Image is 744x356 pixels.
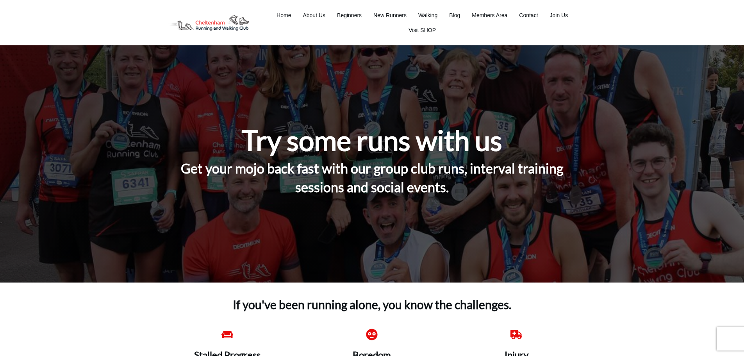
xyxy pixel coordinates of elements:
[472,10,507,21] a: Members Area
[373,10,407,21] a: New Runners
[162,159,583,206] h4: Get your mojo back fast with our group club runs, interval training sessions and social events.
[277,10,291,21] a: Home
[409,25,436,36] a: Visit SHOP
[242,122,502,158] h1: Try some runs with us
[303,10,325,21] a: About Us
[550,10,568,21] a: Join Us
[449,10,460,21] a: Blog
[519,10,538,21] a: Contact
[337,10,362,21] a: Beginners
[161,9,256,36] img: Decathlon
[216,289,528,313] h4: If you've been running alone, you know the challenges.
[418,10,437,21] a: Walking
